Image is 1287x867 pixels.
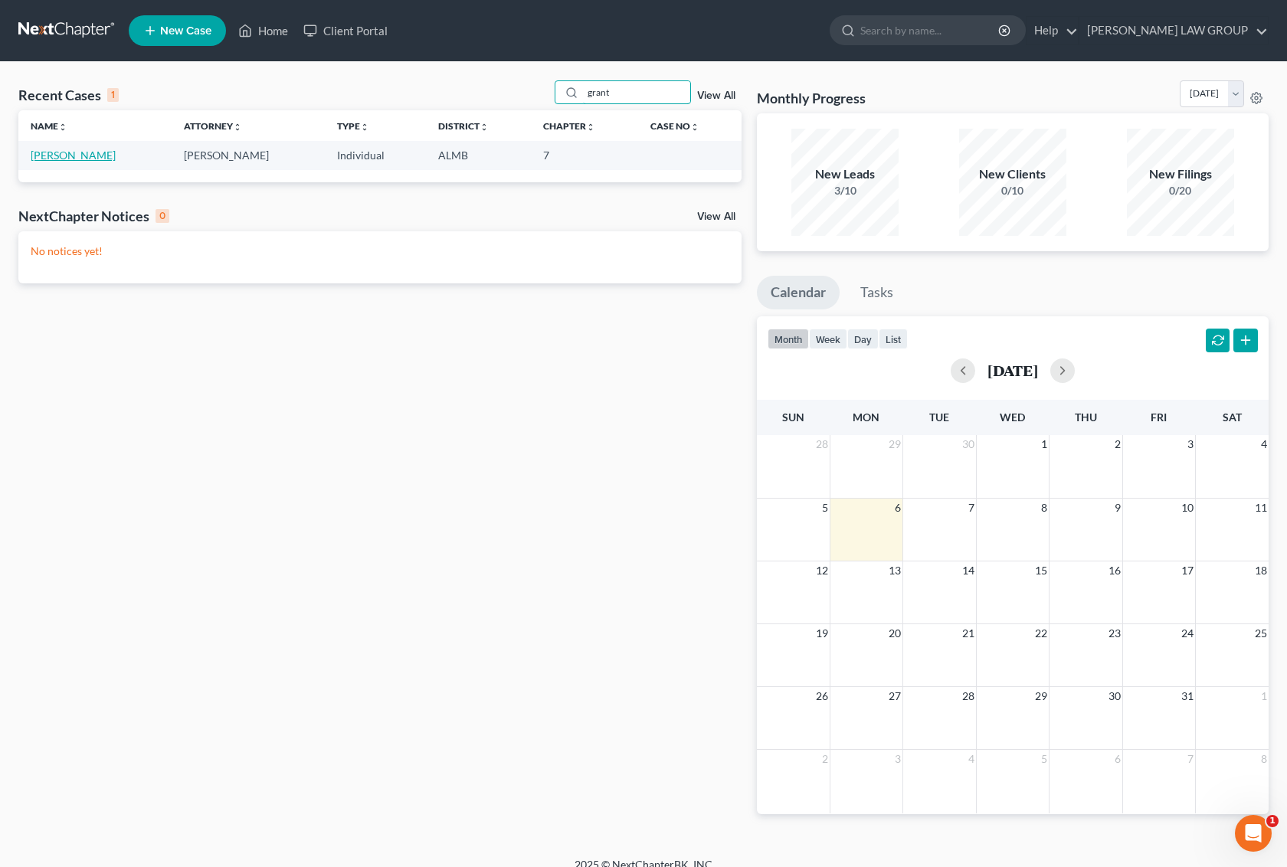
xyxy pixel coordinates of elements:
td: [PERSON_NAME] [172,141,325,169]
button: day [847,329,879,349]
span: 20 [887,624,902,643]
div: 0/20 [1127,183,1234,198]
a: Attorneyunfold_more [184,120,242,132]
span: 14 [961,561,976,580]
span: 9 [1113,499,1122,517]
span: 2 [1113,435,1122,453]
span: 21 [961,624,976,643]
div: New Filings [1127,165,1234,183]
i: unfold_more [690,123,699,132]
span: Mon [853,411,879,424]
span: 1 [1266,815,1279,827]
span: Wed [1000,411,1025,424]
span: 16 [1107,561,1122,580]
span: 22 [1033,624,1049,643]
div: 0/10 [959,183,1066,198]
i: unfold_more [586,123,595,132]
a: [PERSON_NAME] LAW GROUP [1079,17,1268,44]
span: 24 [1180,624,1195,643]
span: 7 [967,499,976,517]
a: Calendar [757,276,840,309]
h3: Monthly Progress [757,89,866,107]
span: 8 [1040,499,1049,517]
a: Home [231,17,296,44]
div: 1 [107,88,119,102]
span: 15 [1033,561,1049,580]
span: 6 [1113,750,1122,768]
a: Nameunfold_more [31,120,67,132]
span: 5 [1040,750,1049,768]
span: 2 [820,750,830,768]
i: unfold_more [480,123,489,132]
h2: [DATE] [987,362,1038,378]
a: Chapterunfold_more [543,120,595,132]
span: 3 [1186,435,1195,453]
p: No notices yet! [31,244,729,259]
i: unfold_more [58,123,67,132]
span: 3 [893,750,902,768]
button: month [768,329,809,349]
td: ALMB [426,141,531,169]
span: 26 [814,687,830,705]
span: 17 [1180,561,1195,580]
div: NextChapter Notices [18,207,169,225]
span: 31 [1180,687,1195,705]
a: Client Portal [296,17,395,44]
td: 7 [531,141,638,169]
td: Individual [325,141,426,169]
span: 28 [814,435,830,453]
iframe: Intercom live chat [1235,815,1272,852]
div: New Clients [959,165,1066,183]
span: 29 [887,435,902,453]
span: 18 [1253,561,1269,580]
span: Fri [1151,411,1167,424]
span: Thu [1075,411,1097,424]
button: list [879,329,908,349]
span: 10 [1180,499,1195,517]
span: 23 [1107,624,1122,643]
span: 13 [887,561,902,580]
span: 27 [887,687,902,705]
span: 12 [814,561,830,580]
span: 28 [961,687,976,705]
span: Sat [1223,411,1242,424]
span: 6 [893,499,902,517]
span: 5 [820,499,830,517]
a: [PERSON_NAME] [31,149,116,162]
span: 25 [1253,624,1269,643]
a: Typeunfold_more [337,120,369,132]
span: 29 [1033,687,1049,705]
span: 4 [1259,435,1269,453]
span: 1 [1259,687,1269,705]
span: Tue [929,411,949,424]
span: 30 [1107,687,1122,705]
div: 3/10 [791,183,899,198]
div: New Leads [791,165,899,183]
span: 19 [814,624,830,643]
div: 0 [156,209,169,223]
span: 1 [1040,435,1049,453]
a: View All [697,211,735,222]
i: unfold_more [233,123,242,132]
span: 8 [1259,750,1269,768]
span: 30 [961,435,976,453]
span: New Case [160,25,211,37]
a: Case Nounfold_more [650,120,699,132]
input: Search by name... [860,16,1000,44]
a: Help [1027,17,1078,44]
i: unfold_more [360,123,369,132]
a: Districtunfold_more [438,120,489,132]
span: 7 [1186,750,1195,768]
button: week [809,329,847,349]
span: 4 [967,750,976,768]
span: 11 [1253,499,1269,517]
input: Search by name... [583,81,690,103]
a: View All [697,90,735,101]
span: Sun [782,411,804,424]
div: Recent Cases [18,86,119,104]
a: Tasks [847,276,907,309]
